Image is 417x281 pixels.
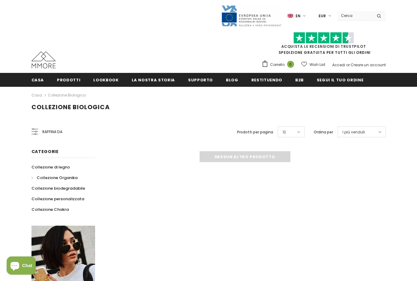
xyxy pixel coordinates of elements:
label: Prodotti per pagina [237,129,273,135]
a: Collezione Chakra [31,204,69,215]
a: supporto [188,73,213,87]
label: Ordina per [314,129,333,135]
img: Casi MMORE [31,51,56,68]
a: Collezione Organika [31,172,78,183]
a: Collezione di legno [31,162,70,172]
span: 0 [287,61,294,68]
inbox-online-store-chat: Shopify online store chat [5,256,38,276]
span: en [296,13,300,19]
span: Collezione personalizzata [31,196,84,202]
img: Javni Razpis [221,5,282,27]
span: Lookbook [93,77,118,83]
a: Carrello 0 [262,60,297,69]
a: Lookbook [93,73,118,87]
input: Search Site [337,11,372,20]
span: Blog [226,77,238,83]
span: or [346,62,350,67]
a: Accedi [332,62,345,67]
span: EUR [319,13,326,19]
a: Segui il tuo ordine [317,73,363,87]
span: Raffina da [42,129,62,135]
span: Collezione biodegradabile [31,185,85,191]
a: Casa [31,92,42,99]
a: Wish List [301,59,325,70]
span: SPEDIZIONE GRATUITA PER TUTTI GLI ORDINI [262,35,386,55]
a: Collezione personalizzata [31,194,84,204]
img: Fidati di Pilot Stars [293,32,354,44]
a: B2B [295,73,304,87]
span: Collezione Chakra [31,207,69,212]
a: Casa [31,73,44,87]
a: Restituendo [251,73,282,87]
img: i-lang-1.png [288,13,293,18]
a: Prodotti [57,73,80,87]
a: Creare un account [351,62,386,67]
a: Collezione biologica [48,93,86,98]
span: Prodotti [57,77,80,83]
span: supporto [188,77,213,83]
span: La nostra storia [132,77,175,83]
a: Acquista le recensioni di TrustPilot [281,44,366,49]
span: Categorie [31,149,59,155]
a: Collezione biodegradabile [31,183,85,194]
span: I più venduti [343,129,365,135]
span: Wish List [309,62,325,68]
a: Javni Razpis [221,13,282,18]
span: B2B [295,77,304,83]
span: Collezione di legno [31,164,70,170]
span: 12 [283,129,286,135]
span: Carrello [270,62,285,68]
a: La nostra storia [132,73,175,87]
span: Collezione biologica [31,103,110,111]
span: Casa [31,77,44,83]
span: Collezione Organika [37,175,78,181]
span: Restituendo [251,77,282,83]
span: Segui il tuo ordine [317,77,363,83]
a: Blog [226,73,238,87]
